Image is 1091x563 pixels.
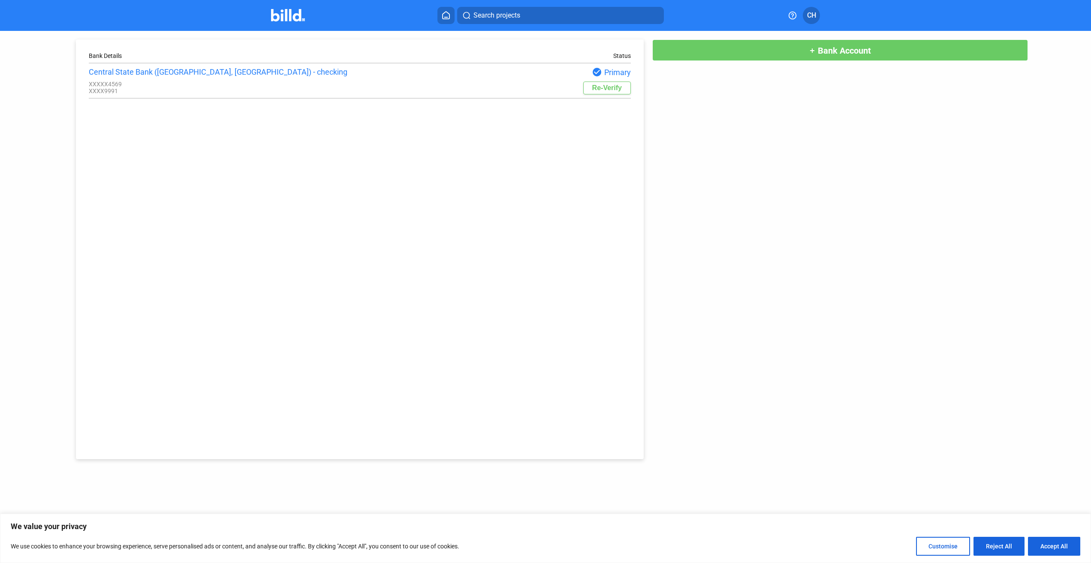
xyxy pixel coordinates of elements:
span: Search projects [473,10,520,21]
p: We use cookies to enhance your browsing experience, serve personalised ads or content, and analys... [11,541,459,551]
mat-icon: add [809,47,816,54]
span: CH [807,10,816,21]
div: Primary [360,67,631,77]
button: Bank Account [652,39,1028,61]
img: Billd Company Logo [271,9,305,21]
div: XXXX9991 [89,88,360,94]
button: CH [803,7,820,24]
div: Bank Details [89,52,360,59]
button: Accept All [1028,537,1080,556]
span: Bank Account [818,45,871,56]
div: XXXXX4569 [89,81,360,88]
p: We value your privacy [11,521,1080,532]
div: Status [613,52,631,59]
button: Re-Verify [583,82,631,94]
button: Search projects [457,7,664,24]
button: Customise [916,537,970,556]
button: Reject All [973,537,1025,556]
mat-icon: check_circle [592,67,602,77]
div: Central State Bank ([GEOGRAPHIC_DATA], [GEOGRAPHIC_DATA]) - checking [89,67,360,76]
